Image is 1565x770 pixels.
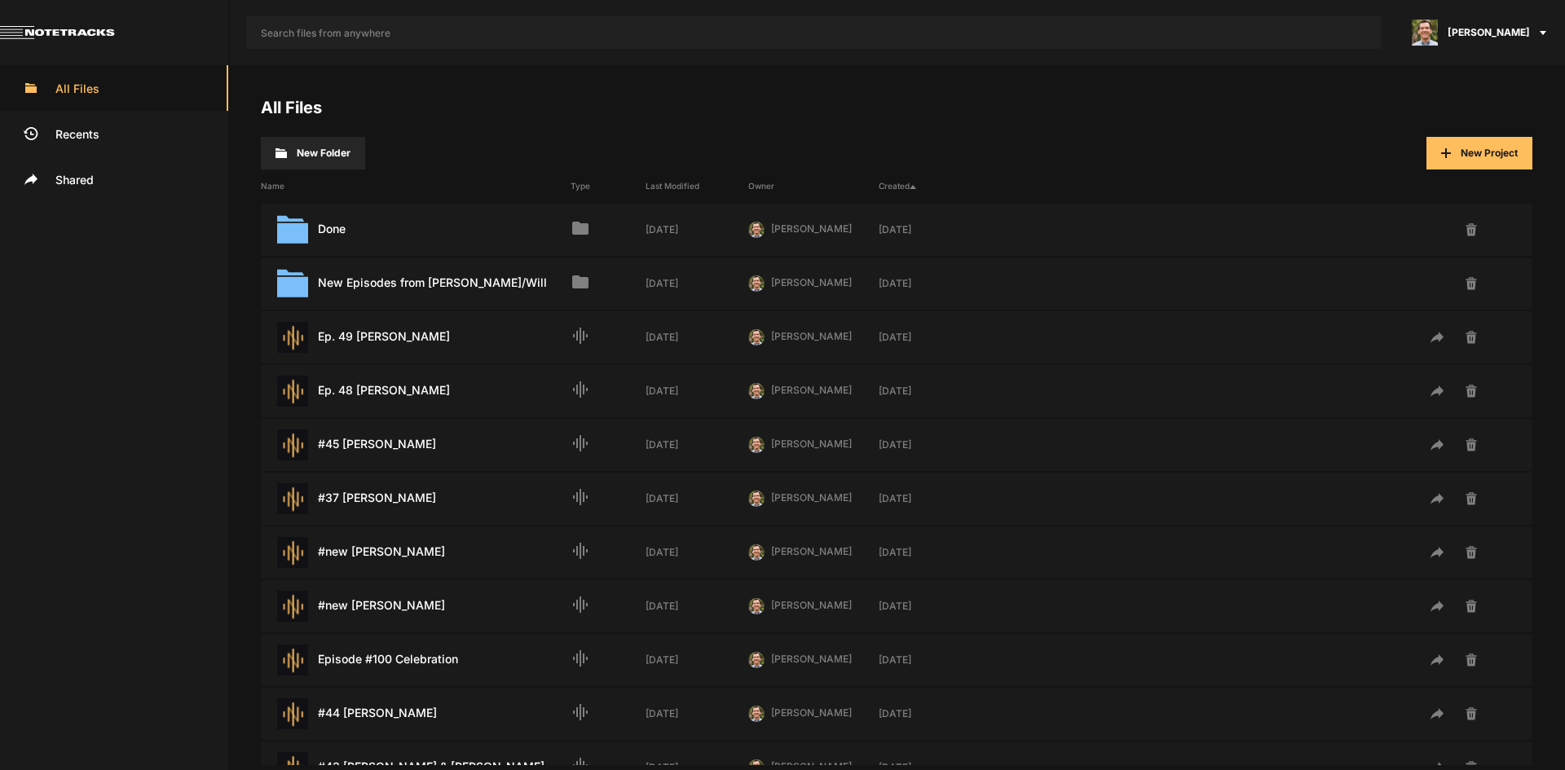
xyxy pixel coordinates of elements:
[771,491,852,504] span: [PERSON_NAME]
[277,376,308,407] img: star-track.png
[646,653,748,667] div: [DATE]
[261,137,365,169] button: New Folder
[261,322,571,353] div: Ep. 49 [PERSON_NAME]
[879,491,981,506] div: [DATE]
[748,222,765,238] img: 424769395311cb87e8bb3f69157a6d24
[879,599,981,614] div: [DATE]
[646,706,748,721] div: [DATE]
[571,649,590,668] mat-icon: Audio
[261,376,571,407] div: Ep. 48 [PERSON_NAME]
[277,537,308,568] img: star-track.png
[261,180,571,192] div: Name
[748,706,765,722] img: 424769395311cb87e8bb3f69157a6d24
[1448,25,1530,40] span: [PERSON_NAME]
[646,491,748,506] div: [DATE]
[748,652,765,668] img: 424769395311cb87e8bb3f69157a6d24
[646,180,748,192] div: Last Modified
[748,598,765,614] img: 424769395311cb87e8bb3f69157a6d24
[277,591,308,622] img: star-track.png
[646,222,748,237] div: [DATE]
[771,330,852,342] span: [PERSON_NAME]
[277,268,308,299] img: folder.svg
[879,384,981,398] div: [DATE]
[571,433,590,453] mat-icon: Audio
[277,322,308,353] img: star-track.png
[246,16,1381,49] input: Search files from anywhere
[646,330,748,345] div: [DATE]
[646,599,748,614] div: [DATE]
[771,599,852,611] span: [PERSON_NAME]
[571,595,590,614] mat-icon: Audio
[748,275,765,292] img: 424769395311cb87e8bb3f69157a6d24
[571,380,590,399] mat-icon: Audio
[277,429,308,460] img: star-track.png
[646,276,748,291] div: [DATE]
[277,645,308,675] img: star-track.png
[879,276,981,291] div: [DATE]
[748,491,765,507] img: 424769395311cb87e8bb3f69157a6d24
[261,698,571,729] div: #44 [PERSON_NAME]
[771,545,852,557] span: [PERSON_NAME]
[646,545,748,560] div: [DATE]
[571,272,590,292] mat-icon: Folder
[748,180,879,192] div: Owner
[879,330,981,345] div: [DATE]
[1461,147,1518,159] span: New Project
[748,329,765,345] img: 424769395311cb87e8bb3f69157a6d24
[261,98,322,117] a: All Files
[879,222,981,237] div: [DATE]
[261,268,571,299] div: New Episodes from [PERSON_NAME]/Will
[879,438,981,452] div: [DATE]
[771,706,852,719] span: [PERSON_NAME]
[879,653,981,667] div: [DATE]
[771,222,852,235] span: [PERSON_NAME]
[261,483,571,514] div: #37 [PERSON_NAME]
[261,537,571,568] div: #new [PERSON_NAME]
[571,702,590,722] mat-icon: Audio
[1426,137,1532,169] button: New Project
[879,545,981,560] div: [DATE]
[571,487,590,507] mat-icon: Audio
[748,383,765,399] img: 424769395311cb87e8bb3f69157a6d24
[748,544,765,561] img: 424769395311cb87e8bb3f69157a6d24
[277,698,308,729] img: star-track.png
[571,218,590,238] mat-icon: Folder
[771,276,852,288] span: [PERSON_NAME]
[879,706,981,721] div: [DATE]
[261,591,571,622] div: #new [PERSON_NAME]
[571,541,590,561] mat-icon: Audio
[771,653,852,665] span: [PERSON_NAME]
[571,180,646,192] div: Type
[771,384,852,396] span: [PERSON_NAME]
[1412,20,1438,46] img: 424769395311cb87e8bb3f69157a6d24
[748,437,765,453] img: 424769395311cb87e8bb3f69157a6d24
[571,326,590,345] mat-icon: Audio
[277,483,308,514] img: star-track.png
[646,384,748,398] div: [DATE]
[277,214,308,245] img: folder.svg
[261,429,571,460] div: #45 [PERSON_NAME]
[261,214,571,245] div: Done
[879,180,981,192] div: Created
[771,438,852,450] span: [PERSON_NAME]
[646,438,748,452] div: [DATE]
[261,645,571,675] div: Episode #100 Celebration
